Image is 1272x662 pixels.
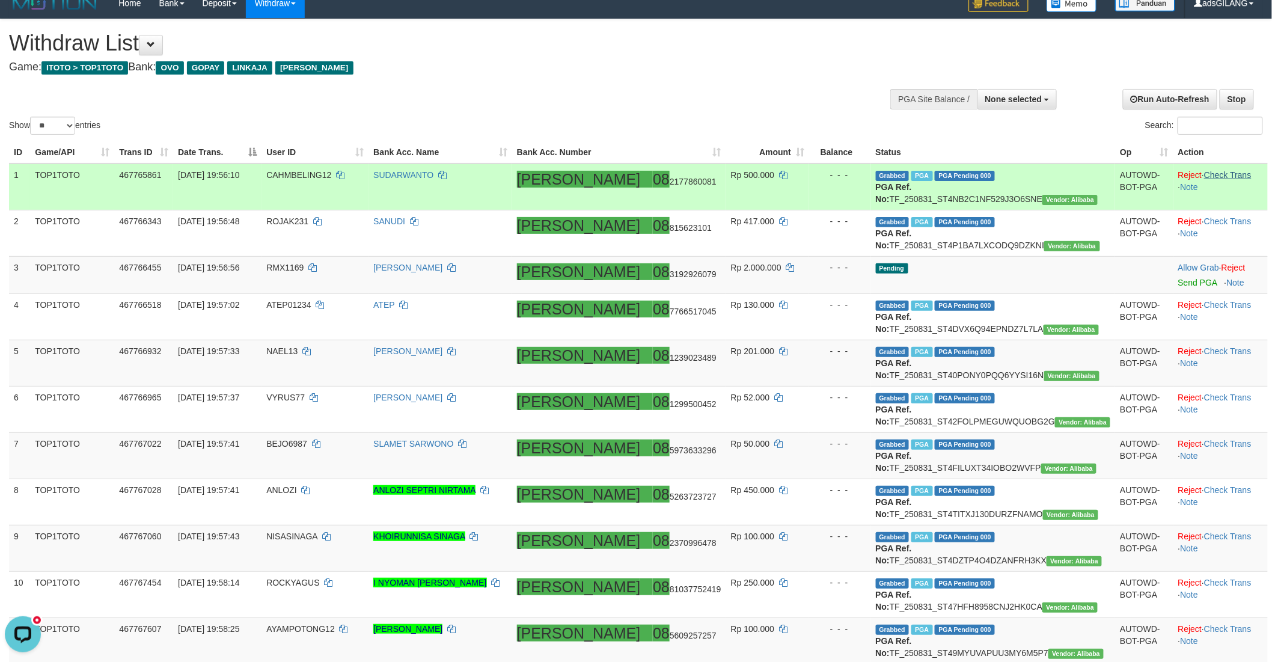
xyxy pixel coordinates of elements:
[178,439,239,449] span: [DATE] 19:57:41
[1178,300,1202,310] a: Reject
[30,479,114,525] td: TOP1TOTO
[178,346,239,356] span: [DATE] 19:57:33
[876,486,910,496] span: Grabbed
[814,438,866,450] div: - - -
[814,169,866,181] div: - - -
[911,625,932,635] span: Marked by adskelvin
[187,61,225,75] span: GOPAY
[9,31,836,55] h1: Withdraw List
[517,578,641,595] ah_el_jm_1756146672679: [PERSON_NAME]
[30,164,114,210] td: TOP1TOTO
[9,141,30,164] th: ID
[119,216,161,226] span: 467766343
[731,216,774,226] span: Rp 417.000
[9,525,30,571] td: 9
[876,590,912,611] b: PGA Ref. No:
[814,577,866,589] div: - - -
[653,578,670,595] ah_el_jm_1756146672679: 08
[1178,117,1263,135] input: Search:
[9,571,30,618] td: 10
[119,393,161,402] span: 467766965
[653,307,717,316] span: Copy 087766517045 to clipboard
[653,446,717,455] span: Copy 085973633296 to clipboard
[227,61,272,75] span: LINKAJA
[30,293,114,340] td: TOP1TOTO
[911,440,932,450] span: Marked by adskelvin
[731,263,781,272] span: Rp 2.000.000
[373,439,453,449] a: SLAMET SARWONO
[726,141,809,164] th: Amount: activate to sort column ascending
[1178,485,1202,495] a: Reject
[731,485,774,495] span: Rp 450.000
[119,439,161,449] span: 467767022
[876,301,910,311] span: Grabbed
[30,432,114,479] td: TOP1TOTO
[1181,451,1199,461] a: Note
[1178,263,1222,272] span: ·
[517,486,641,503] ah_el_jm_1756146672679: [PERSON_NAME]
[1178,624,1202,634] a: Reject
[1178,216,1202,226] a: Reject
[731,532,774,541] span: Rp 100.000
[731,170,774,180] span: Rp 500.000
[5,5,41,41] button: Open LiveChat chat widget
[1044,371,1099,381] span: Vendor URL: https://settle4.1velocity.biz
[653,440,670,456] ah_el_jm_1756146672679: 08
[30,141,114,164] th: Game/API: activate to sort column ascending
[911,393,932,403] span: Marked by adskelvin
[876,228,912,250] b: PGA Ref. No:
[1173,141,1268,164] th: Action
[1115,340,1173,386] td: AUTOWD-BOT-PGA
[876,358,912,380] b: PGA Ref. No:
[876,405,912,426] b: PGA Ref. No:
[1178,439,1202,449] a: Reject
[517,347,641,364] ah_el_jm_1756146672679: [PERSON_NAME]
[809,141,870,164] th: Balance
[178,216,239,226] span: [DATE] 19:56:48
[517,625,641,642] ah_el_jm_1756146672679: [PERSON_NAME]
[31,3,43,14] div: new message indicator
[1204,300,1252,310] a: Check Trans
[1204,216,1252,226] a: Check Trans
[731,393,770,402] span: Rp 52.000
[935,486,995,496] span: PGA Pending
[1204,170,1252,180] a: Check Trans
[1173,479,1268,525] td: · ·
[30,386,114,432] td: TOP1TOTO
[890,89,977,109] div: PGA Site Balance /
[1178,346,1202,356] a: Reject
[266,346,298,356] span: NAEL13
[1204,532,1252,541] a: Check Trans
[178,485,239,495] span: [DATE] 19:57:41
[731,578,774,587] span: Rp 250.000
[1173,525,1268,571] td: · ·
[1115,386,1173,432] td: AUTOWD-BOT-PGA
[653,177,717,186] span: Copy 082177860081 to clipboard
[1115,571,1173,618] td: AUTOWD-BOT-PGA
[1048,649,1104,659] span: Vendor URL: https://settle4.1velocity.biz
[373,393,442,402] a: [PERSON_NAME]
[266,485,297,495] span: ANLOZI
[119,300,161,310] span: 467766518
[178,263,239,272] span: [DATE] 19:56:56
[911,347,932,357] span: Marked by adskelvin
[266,216,308,226] span: ROJAK231
[814,299,866,311] div: - - -
[731,300,774,310] span: Rp 130.000
[1115,164,1173,210] td: AUTOWD-BOT-PGA
[30,256,114,293] td: TOP1TOTO
[814,345,866,357] div: - - -
[911,217,932,227] span: Marked by adskelvin
[517,440,641,456] ah_el_jm_1756146672679: [PERSON_NAME]
[935,217,995,227] span: PGA Pending
[266,439,307,449] span: BEJO6987
[935,578,995,589] span: PGA Pending
[512,141,726,164] th: Bank Acc. Number: activate to sort column ascending
[178,393,239,402] span: [DATE] 19:57:37
[1181,182,1199,192] a: Note
[911,171,932,181] span: Marked by adskelvin
[911,486,932,496] span: Marked by adskelvin
[373,346,442,356] a: [PERSON_NAME]
[9,386,30,432] td: 6
[517,393,641,410] ah_el_jm_1756146672679: [PERSON_NAME]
